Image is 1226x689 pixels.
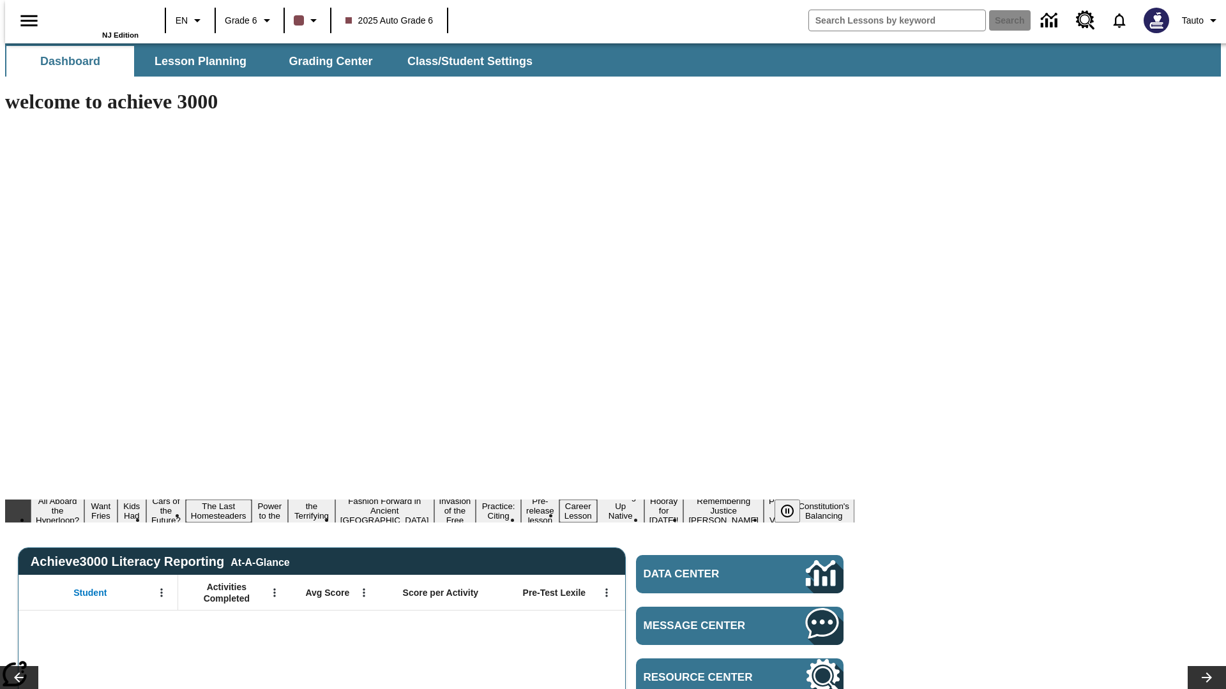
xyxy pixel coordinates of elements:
[288,490,335,532] button: Slide 7 Attack of the Terrifying Tomatoes
[10,2,48,40] button: Open side menu
[146,494,186,527] button: Slide 4 Cars of the Future?
[84,480,117,542] button: Slide 2 Do You Want Fries With That?
[559,500,597,522] button: Slide 12 Career Lesson
[5,46,544,77] div: SubNavbar
[775,500,813,522] div: Pause
[636,555,844,593] a: Data Center
[31,494,84,527] button: Slide 1 All Aboard the Hyperloop?
[1144,8,1169,33] img: Avatar
[152,583,171,602] button: Open Menu
[289,9,326,32] button: Class color is dark brown. Change class color
[1068,3,1103,38] a: Resource Center, Will open in new tab
[265,583,284,602] button: Open Menu
[1188,666,1226,689] button: Lesson carousel, Next
[155,54,246,69] span: Lesson Planning
[597,490,644,532] button: Slide 13 Cooking Up Native Traditions
[231,554,289,568] div: At-A-Glance
[225,14,257,27] span: Grade 6
[407,54,533,69] span: Class/Student Settings
[523,587,586,598] span: Pre-Test Lexile
[345,14,434,27] span: 2025 Auto Grade 6
[305,587,349,598] span: Avg Score
[1177,9,1226,32] button: Profile/Settings
[5,43,1221,77] div: SubNavbar
[434,485,476,537] button: Slide 9 The Invasion of the Free CD
[764,494,793,527] button: Slide 16 Point of View
[1033,3,1068,38] a: Data Center
[73,587,107,598] span: Student
[56,6,139,31] a: Home
[397,46,543,77] button: Class/Student Settings
[644,619,768,632] span: Message Center
[185,581,269,604] span: Activities Completed
[31,554,290,569] span: Achieve3000 Literacy Reporting
[117,480,146,542] button: Slide 3 Dirty Jobs Kids Had To Do
[56,4,139,39] div: Home
[683,494,764,527] button: Slide 15 Remembering Justice O'Connor
[403,587,479,598] span: Score per Activity
[521,494,559,527] button: Slide 11 Pre-release lesson
[137,46,264,77] button: Lesson Planning
[644,568,763,581] span: Data Center
[775,500,800,522] button: Pause
[220,9,280,32] button: Grade: Grade 6, Select a grade
[335,494,434,527] button: Slide 8 Fashion Forward in Ancient Rome
[636,607,844,645] a: Message Center
[289,54,372,69] span: Grading Center
[644,671,768,684] span: Resource Center
[5,90,854,114] h1: welcome to achieve 3000
[40,54,100,69] span: Dashboard
[644,494,684,527] button: Slide 14 Hooray for Constitution Day!
[186,500,252,522] button: Slide 5 The Last Homesteaders
[252,490,289,532] button: Slide 6 Solar Power to the People
[102,31,139,39] span: NJ Edition
[1182,14,1204,27] span: Tauto
[267,46,395,77] button: Grading Center
[170,9,211,32] button: Language: EN, Select a language
[176,14,188,27] span: EN
[354,583,374,602] button: Open Menu
[793,490,854,532] button: Slide 17 The Constitution's Balancing Act
[1136,4,1177,37] button: Select a new avatar
[476,490,521,532] button: Slide 10 Mixed Practice: Citing Evidence
[597,583,616,602] button: Open Menu
[809,10,985,31] input: search field
[1103,4,1136,37] a: Notifications
[6,46,134,77] button: Dashboard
